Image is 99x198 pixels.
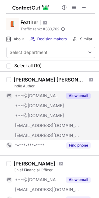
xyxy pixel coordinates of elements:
[15,187,79,192] span: [EMAIL_ADDRESS][DOMAIN_NAME]
[15,133,79,138] span: [EMAIL_ADDRESS][DOMAIN_NAME]
[15,123,79,128] span: [EMAIL_ADDRESS][DOMAIN_NAME]
[14,37,24,42] span: About
[15,103,64,108] span: ***@[DOMAIN_NAME]
[6,18,19,30] img: cf0fc4fbebd9bcf7515edb2ba69a75d3
[15,93,62,99] span: ***@[DOMAIN_NAME]
[20,19,38,26] h1: Feather
[66,93,91,99] button: Reveal Button
[10,49,47,55] div: Select department
[15,177,62,183] span: ***@[DOMAIN_NAME]
[14,161,55,167] div: [PERSON_NAME]
[12,4,50,11] img: ContactOut v5.3.10
[14,77,85,83] div: [PERSON_NAME] [PERSON_NAME]
[66,177,91,183] button: Reveal Button
[20,27,59,31] span: Traffic rank: # 333,762
[37,37,67,42] span: Decision makers
[14,167,95,173] div: Chief Financial Officer
[14,83,95,89] div: Indie Author
[14,63,42,68] span: Select all (10)
[66,142,91,148] button: Reveal Button
[15,113,64,118] span: ***@[DOMAIN_NAME]
[80,37,92,42] span: Similar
